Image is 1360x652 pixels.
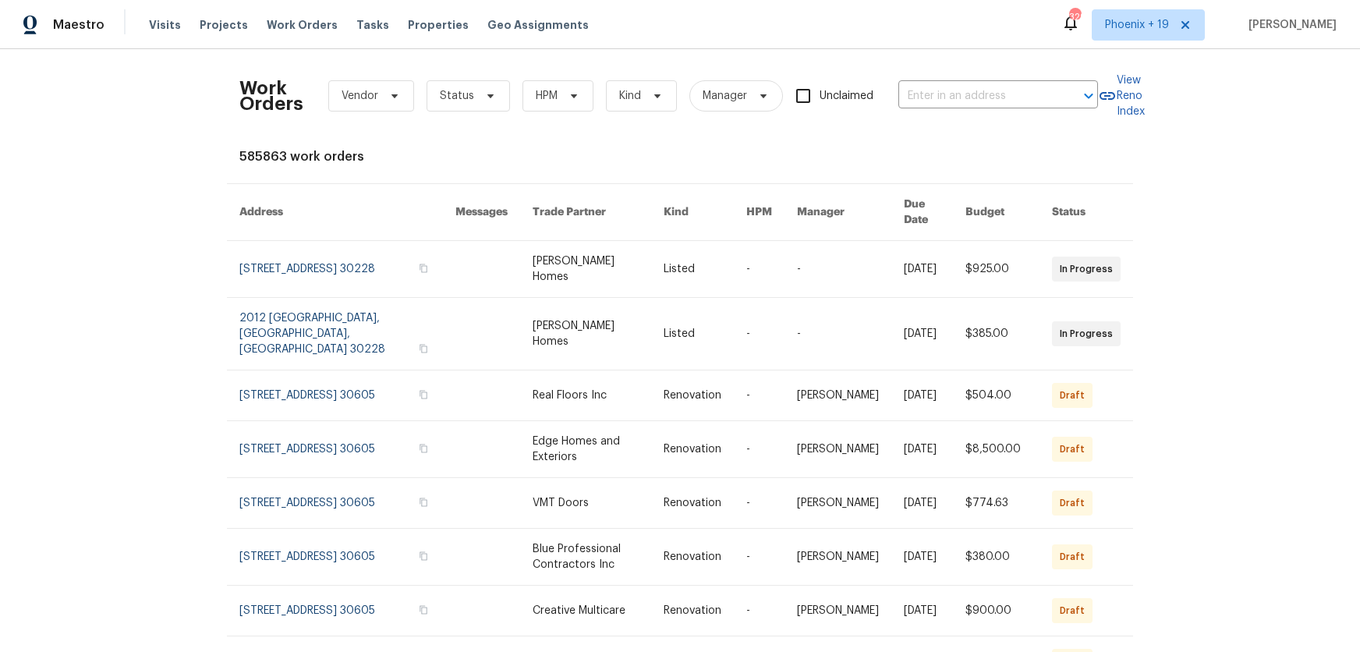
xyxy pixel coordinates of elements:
th: Address [227,184,443,241]
td: [PERSON_NAME] Homes [520,298,651,370]
button: Copy Address [416,388,430,402]
div: 329 [1069,9,1080,25]
td: [PERSON_NAME] Homes [520,241,651,298]
td: - [734,241,784,298]
span: Geo Assignments [487,17,589,33]
th: Due Date [891,184,953,241]
td: Renovation [651,370,734,421]
a: View Reno Index [1098,73,1145,119]
th: Budget [953,184,1039,241]
h2: Work Orders [239,80,303,112]
span: Visits [149,17,181,33]
td: Renovation [651,586,734,636]
button: Copy Address [416,495,430,509]
div: 585863 work orders [239,149,1121,165]
th: Messages [443,184,520,241]
td: [PERSON_NAME] [784,370,891,421]
td: Edge Homes and Exteriors [520,421,651,478]
th: Manager [784,184,891,241]
input: Enter in an address [898,84,1054,108]
td: [PERSON_NAME] [784,586,891,636]
span: Work Orders [267,17,338,33]
th: Kind [651,184,734,241]
td: - [734,478,784,529]
td: [PERSON_NAME] [784,421,891,478]
span: Vendor [342,88,378,104]
th: HPM [734,184,784,241]
td: - [734,298,784,370]
button: Copy Address [416,603,430,617]
button: Open [1078,85,1100,107]
span: Maestro [53,17,104,33]
td: - [734,370,784,421]
span: HPM [536,88,558,104]
td: [PERSON_NAME] [784,529,891,586]
span: Unclaimed [820,88,873,105]
td: Listed [651,241,734,298]
span: Projects [200,17,248,33]
td: Listed [651,298,734,370]
td: - [784,298,891,370]
button: Copy Address [416,342,430,356]
span: Tasks [356,19,389,30]
span: [PERSON_NAME] [1242,17,1337,33]
button: Copy Address [416,549,430,563]
span: Phoenix + 19 [1105,17,1169,33]
td: Creative Multicare [520,586,651,636]
span: Manager [703,88,747,104]
button: Copy Address [416,261,430,275]
td: Renovation [651,421,734,478]
td: - [734,421,784,478]
th: Trade Partner [520,184,651,241]
span: Status [440,88,474,104]
button: Copy Address [416,441,430,455]
td: Renovation [651,529,734,586]
th: Status [1039,184,1133,241]
td: - [734,529,784,586]
span: Kind [619,88,641,104]
span: Properties [408,17,469,33]
td: - [734,586,784,636]
td: Renovation [651,478,734,529]
td: Blue Professional Contractors Inc [520,529,651,586]
td: Real Floors Inc [520,370,651,421]
td: [PERSON_NAME] [784,478,891,529]
td: - [784,241,891,298]
td: VMT Doors [520,478,651,529]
